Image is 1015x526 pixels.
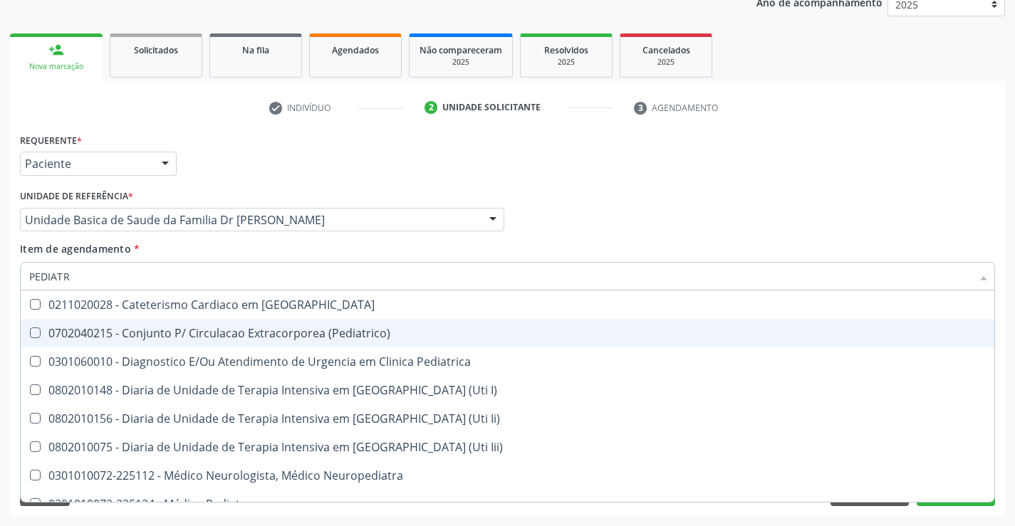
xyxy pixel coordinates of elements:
[29,413,986,424] div: 0802010156 - Diaria de Unidade de Terapia Intensiva em [GEOGRAPHIC_DATA] (Uti Ii)
[420,44,502,56] span: Não compareceram
[29,356,986,367] div: 0301060010 - Diagnostico E/Ou Atendimento de Urgencia em Clinica Pediatrica
[25,157,147,171] span: Paciente
[29,262,972,290] input: Buscar por procedimentos
[425,101,437,114] div: 2
[134,44,178,56] span: Solicitados
[20,186,133,208] label: Unidade de referência
[29,299,986,310] div: 0211020028 - Cateterismo Cardiaco em [GEOGRAPHIC_DATA]
[630,57,702,68] div: 2025
[531,57,602,68] div: 2025
[642,44,690,56] span: Cancelados
[332,44,379,56] span: Agendados
[420,57,502,68] div: 2025
[242,44,269,56] span: Na fila
[29,441,986,453] div: 0802010075 - Diaria de Unidade de Terapia Intensiva em [GEOGRAPHIC_DATA] (Uti Iii)
[25,213,475,227] span: Unidade Basica de Saude da Familia Dr [PERSON_NAME]
[544,44,588,56] span: Resolvidos
[20,61,93,72] div: Nova marcação
[48,42,64,58] div: person_add
[29,470,986,481] div: 0301010072-225112 - Médico Neurologista, Médico Neuropediatra
[29,384,986,396] div: 0802010148 - Diaria de Unidade de Terapia Intensiva em [GEOGRAPHIC_DATA] (Uti I)
[20,242,131,256] span: Item de agendamento
[20,130,82,152] label: Requerente
[29,327,986,339] div: 0702040215 - Conjunto P/ Circulacao Extracorporea (Pediatrico)
[29,498,986,510] div: 0301010072-225124 - Médico Pediatra
[442,101,541,114] div: Unidade solicitante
